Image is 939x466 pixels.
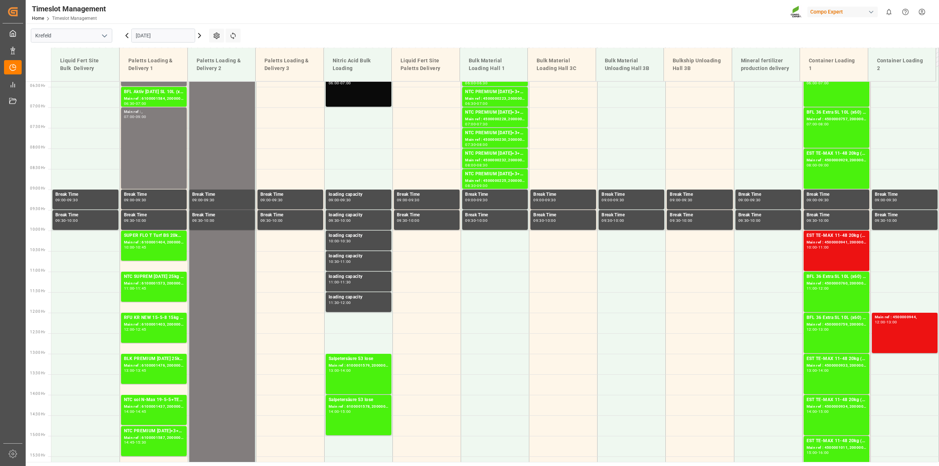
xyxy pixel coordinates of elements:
[329,253,388,260] div: loading capacity
[818,198,829,202] div: 09:30
[817,81,818,85] div: -
[807,369,817,372] div: 13:00
[476,184,477,187] div: -
[465,137,525,143] div: Main ref : 4500000230, 2000000040
[738,198,749,202] div: 09:00
[738,212,798,219] div: Break Time
[807,212,866,219] div: Break Time
[30,166,45,170] span: 08:30 Hr
[136,369,146,372] div: 13:45
[875,320,885,324] div: 12:00
[329,355,388,363] div: Salpetersäure 53 lose
[202,198,204,202] div: -
[194,54,250,75] div: Paletts Loading & Delivery 2
[30,145,45,149] span: 08:00 Hr
[477,219,487,222] div: 10:00
[124,102,135,105] div: 06:30
[329,404,388,410] div: Main ref : 6100001578, 2000001347
[272,198,283,202] div: 09:30
[204,219,215,222] div: 10:00
[533,191,593,198] div: Break Time
[124,441,135,444] div: 14:45
[134,102,135,105] div: -
[124,287,135,290] div: 11:00
[272,219,283,222] div: 10:00
[30,330,45,334] span: 12:30 Hr
[262,54,318,75] div: Paletts Loading & Delivery 3
[533,212,593,219] div: Break Time
[476,164,477,167] div: -
[670,198,680,202] div: 09:00
[545,198,556,202] div: 09:30
[807,396,866,404] div: EST TE-MAX 11-48 20kg (x56) WW
[807,7,878,17] div: Compo Expert
[124,428,184,435] div: NTC PREMIUM [DATE]+3+TE 600kg BB
[613,198,624,202] div: 09:30
[329,280,339,284] div: 11:00
[192,191,252,198] div: Break Time
[340,81,351,85] div: 07:00
[397,198,408,202] div: 09:00
[818,246,829,249] div: 11:00
[30,433,45,437] span: 15:00 Hr
[465,191,525,198] div: Break Time
[330,54,386,75] div: Nitric Acid Bulk Loading
[136,410,146,413] div: 14:45
[260,198,271,202] div: 09:00
[807,273,866,280] div: BFL 36 Extra SL 10L (x60) EN,TR MTO
[329,294,388,301] div: loading capacity
[340,239,351,243] div: 10:30
[136,287,146,290] div: 11:45
[807,191,866,198] div: Break Time
[125,54,182,75] div: Paletts Loading & Delivery 1
[897,4,914,20] button: Help Center
[817,164,818,167] div: -
[329,219,339,222] div: 09:30
[339,260,340,263] div: -
[260,219,271,222] div: 09:30
[339,219,340,222] div: -
[465,102,476,105] div: 06:30
[339,198,340,202] div: -
[99,30,110,41] button: open menu
[134,246,135,249] div: -
[339,369,340,372] div: -
[124,88,184,96] div: BFL Aktiv [DATE] SL 10L (x60) DE;BFL Top-N SL 20L (x48) DE,FR *PD;VITA RZ 10L (x60) BE,DE,FR,EN,N...
[465,143,476,146] div: 07:30
[329,273,388,280] div: loading capacity
[465,150,525,157] div: NTC PREMIUM [DATE]+3+TE BULK
[340,280,351,284] div: 11:30
[807,5,881,19] button: Compo Expert
[465,81,476,85] div: 06:00
[749,219,750,222] div: -
[465,170,525,178] div: NTC PREMIUM [DATE]+3+TE BULK
[30,227,45,231] span: 10:00 Hr
[32,3,106,14] div: Timeslot Management
[329,369,339,372] div: 13:00
[680,198,682,202] div: -
[339,280,340,284] div: -
[66,219,67,222] div: -
[465,212,525,219] div: Break Time
[790,5,802,18] img: Screenshot%202023-09-29%20at%2010.02.21.png_1712312052.png
[124,314,184,322] div: RFU KR NEW 15-5-8 15kg (x60) DE,ATFLO T PERM [DATE] 25kg (x40) INTNTC SUPREM [DATE] 25kg (x40)A,D...
[124,410,135,413] div: 14:00
[476,102,477,105] div: -
[881,4,897,20] button: show 0 new notifications
[329,410,339,413] div: 14:00
[124,239,184,246] div: Main ref : 6100001404, 2000001235
[409,198,419,202] div: 09:30
[465,198,476,202] div: 09:00
[477,102,487,105] div: 07:00
[465,129,525,137] div: NTC PREMIUM [DATE]+3+TE BULK
[874,54,930,75] div: Container Loading 2
[67,219,78,222] div: 10:00
[30,453,45,457] span: 15:30 Hr
[124,396,184,404] div: NTC sol N-Max 19-5-5+TE 25kg WWBFL Costi SL 20L (x48) D,A,CH,ENBLK CLASSIC [DATE] 25kg(x40)D,EN,P...
[602,219,612,222] div: 09:30
[134,328,135,331] div: -
[30,309,45,313] span: 12:00 Hr
[738,54,794,75] div: Mineral fertilizer production delivery
[602,198,612,202] div: 09:00
[329,212,388,219] div: loading capacity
